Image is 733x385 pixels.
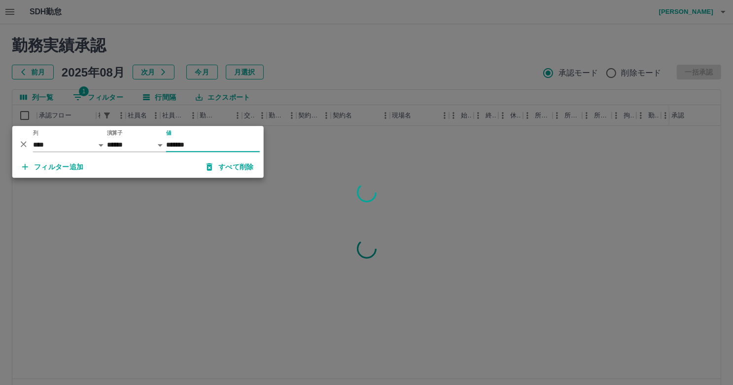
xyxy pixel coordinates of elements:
label: 演算子 [107,129,123,137]
button: フィルター追加 [14,158,92,176]
button: すべて削除 [199,158,262,176]
button: 削除 [16,137,31,152]
label: 列 [33,129,38,137]
label: 値 [166,129,172,137]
